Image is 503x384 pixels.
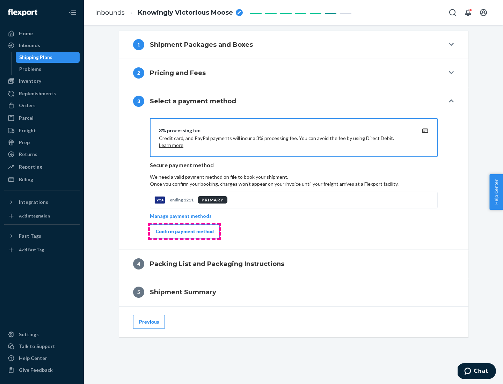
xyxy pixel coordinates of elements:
[461,6,475,20] button: Open notifications
[19,139,30,146] div: Prep
[119,250,468,278] button: 4Packing List and Packaging Instructions
[19,213,50,219] div: Add Integration
[19,232,41,239] div: Fast Tags
[150,68,206,77] h4: Pricing and Fees
[119,278,468,306] button: 5Shipment Summary
[89,2,248,23] ol: breadcrumbs
[4,149,80,160] a: Returns
[4,244,80,256] a: Add Fast Tag
[150,288,216,297] h4: Shipment Summary
[150,213,212,220] p: Manage payment methods
[150,259,284,268] h4: Packing List and Packaging Instructions
[19,102,36,109] div: Orders
[19,331,39,338] div: Settings
[150,40,253,49] h4: Shipment Packages and Boxes
[133,96,144,107] div: 3
[4,137,80,148] a: Prep
[19,42,40,49] div: Inbounds
[4,353,80,364] a: Help Center
[489,174,503,210] button: Help Center
[19,247,44,253] div: Add Fast Tag
[19,66,41,73] div: Problems
[458,363,496,381] iframe: Opens a widget where you can chat to one of our agents
[4,197,80,208] button: Integrations
[19,127,36,134] div: Freight
[4,28,80,39] a: Home
[4,125,80,136] a: Freight
[4,341,80,352] button: Talk to Support
[4,364,80,376] button: Give Feedback
[19,77,41,84] div: Inventory
[16,52,80,63] a: Shipping Plans
[138,8,233,17] span: Knowingly Victorious Moose
[150,180,438,187] p: Once you confirm your booking, charges won't appear on your invoice until your freight arrives at...
[133,258,144,269] div: 4
[133,39,144,50] div: 1
[4,230,80,242] button: Fast Tags
[119,87,468,115] button: 3Select a payment method
[4,100,80,111] a: Orders
[19,115,34,121] div: Parcel
[4,88,80,99] a: Replenishments
[159,135,412,149] p: Credit card, and PayPal payments will incur a 3% processing fee. You can avoid the fee by using D...
[4,75,80,87] a: Inventory
[19,54,52,61] div: Shipping Plans
[133,67,144,79] div: 2
[16,64,80,75] a: Problems
[4,40,80,51] a: Inbounds
[4,174,80,185] a: Billing
[19,355,47,362] div: Help Center
[4,161,80,172] a: Reporting
[156,228,214,235] div: Confirm payment method
[19,343,55,350] div: Talk to Support
[19,176,33,183] div: Billing
[476,6,490,20] button: Open account menu
[19,151,37,158] div: Returns
[150,224,220,238] button: Confirm payment method
[8,9,37,16] img: Flexport logo
[150,97,236,106] h4: Select a payment method
[19,30,33,37] div: Home
[198,196,227,204] div: PRIMARY
[4,112,80,124] a: Parcel
[4,211,80,222] a: Add Integration
[19,163,42,170] div: Reporting
[95,9,125,16] a: Inbounds
[4,329,80,340] a: Settings
[19,90,56,97] div: Replenishments
[170,197,194,203] p: ending 1211
[446,6,460,20] button: Open Search Box
[150,161,438,169] p: Secure payment method
[66,6,80,20] button: Close Navigation
[150,173,438,187] p: We need a valid payment method on file to book your shipment.
[19,199,48,206] div: Integrations
[159,142,183,149] button: Learn more
[119,59,468,87] button: 2Pricing and Fees
[19,367,53,374] div: Give Feedback
[133,315,165,329] button: Previous
[133,287,144,298] div: 5
[119,31,468,59] button: 1Shipment Packages and Boxes
[159,127,412,134] div: 3% processing fee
